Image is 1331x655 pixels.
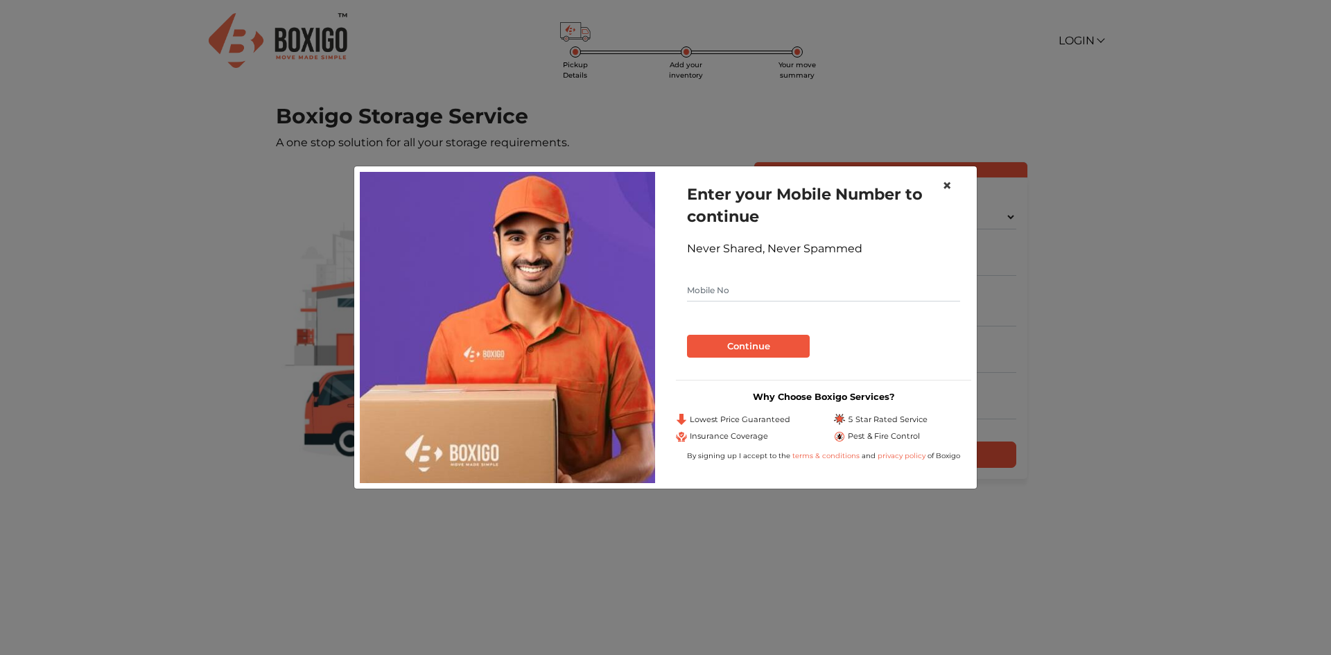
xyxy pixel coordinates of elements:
[690,430,768,442] span: Insurance Coverage
[690,414,790,426] span: Lowest Price Guaranteed
[848,430,920,442] span: Pest & Fire Control
[676,451,971,461] div: By signing up I accept to the and of Boxigo
[687,279,960,302] input: Mobile No
[848,414,928,426] span: 5 Star Rated Service
[687,241,960,257] div: Never Shared, Never Spammed
[687,335,810,358] button: Continue
[676,392,971,402] h3: Why Choose Boxigo Services?
[687,183,960,227] h1: Enter your Mobile Number to continue
[876,451,928,460] a: privacy policy
[792,451,862,460] a: terms & conditions
[942,175,952,195] span: ×
[360,172,655,482] img: storage-img
[931,166,963,205] button: Close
